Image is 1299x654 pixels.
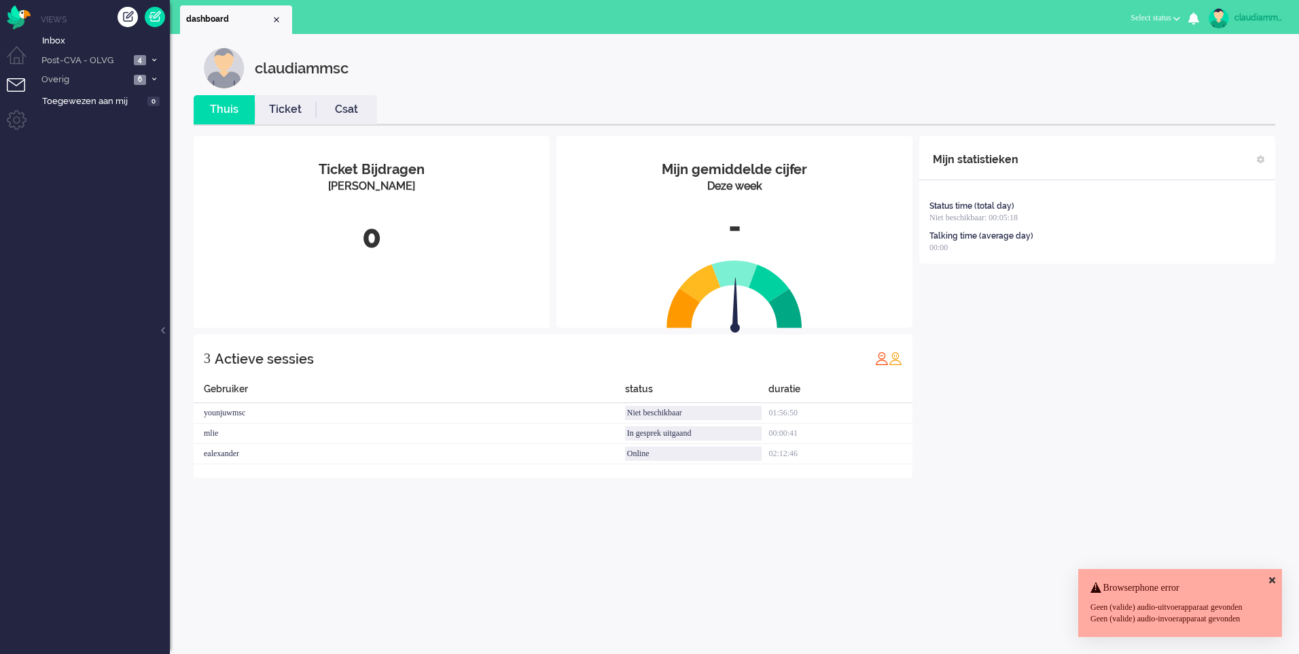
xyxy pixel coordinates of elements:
[625,406,762,420] div: Niet beschikbaar
[7,110,37,141] li: Admin menu
[1090,602,1270,625] div: Geen (valide) audio-uitvoerapparaat gevonden Geen (valide) audio-invoerapparaat gevonden
[194,403,625,424] div: younjuwmsc
[42,95,143,108] span: Toegewezen aan mij
[42,35,170,48] span: Inbox
[929,201,1014,212] div: Status time (total day)
[567,205,902,249] div: -
[666,260,802,328] img: semi_circle.svg
[889,351,902,365] img: profile_orange.svg
[186,14,271,25] span: dashboard
[145,7,165,27] a: Quick Ticket
[768,444,912,464] div: 02:12:46
[118,7,138,27] div: Creëer ticket
[768,403,912,424] div: 01:56:50
[147,97,160,107] span: 0
[567,160,902,179] div: Mijn gemiddelde cijfer
[39,54,130,67] span: Post-CVA - OLVG
[768,424,912,444] div: 00:00:41
[7,46,37,77] li: Dashboard menu
[625,447,762,461] div: Online
[255,102,316,118] a: Ticket
[204,48,245,88] img: customer.svg
[316,95,377,124] li: Csat
[215,345,314,373] div: Actieve sessies
[1206,8,1285,29] a: claudiammsc
[706,277,764,336] img: arrow.svg
[194,102,255,118] a: Thuis
[204,215,539,260] div: 0
[875,351,889,365] img: profile_red.svg
[134,55,146,65] span: 4
[39,33,170,48] a: Inbox
[39,73,130,86] span: Overig
[41,14,170,25] li: Views
[7,9,31,19] a: Omnidesk
[204,179,539,194] div: [PERSON_NAME]
[929,230,1033,242] div: Talking time (average day)
[933,146,1018,173] div: Mijn statistieken
[768,382,912,403] div: duratie
[1131,13,1171,22] span: Select status
[194,424,625,444] div: mlie
[1234,11,1285,24] div: claudiammsc
[7,5,31,29] img: flow_omnibird.svg
[1122,4,1188,34] li: Select status
[7,78,37,109] li: Tickets menu
[134,75,146,85] span: 6
[204,160,539,179] div: Ticket Bijdragen
[625,382,769,403] div: status
[255,95,316,124] li: Ticket
[180,5,292,34] li: Dashboard
[39,93,170,108] a: Toegewezen aan mij 0
[625,426,762,441] div: In gesprek uitgaand
[929,243,948,252] span: 00:00
[1122,8,1188,28] button: Select status
[194,95,255,124] li: Thuis
[1209,8,1229,29] img: avatar
[204,345,211,372] div: 3
[194,444,625,464] div: ealexander
[1090,583,1270,593] h4: Browserphone error
[316,102,377,118] a: Csat
[271,14,282,25] div: Close tab
[255,48,349,88] div: claudiammsc
[929,213,1018,222] span: Niet beschikbaar: 00:05:18
[567,179,902,194] div: Deze week
[194,382,625,403] div: Gebruiker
